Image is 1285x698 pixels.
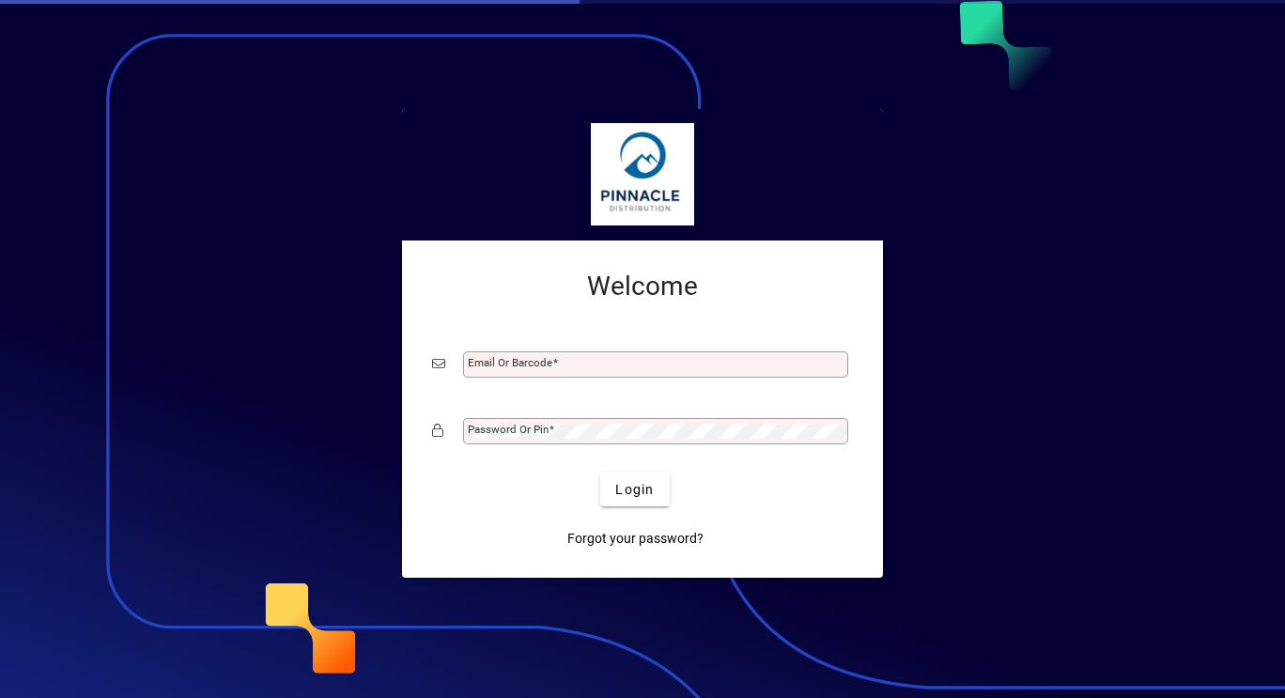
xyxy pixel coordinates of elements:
[567,529,704,549] span: Forgot your password?
[600,473,669,506] button: Login
[560,521,711,555] a: Forgot your password?
[615,480,654,500] span: Login
[468,356,552,369] mat-label: Email or Barcode
[432,271,853,302] h2: Welcome
[468,423,549,436] mat-label: Password or Pin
